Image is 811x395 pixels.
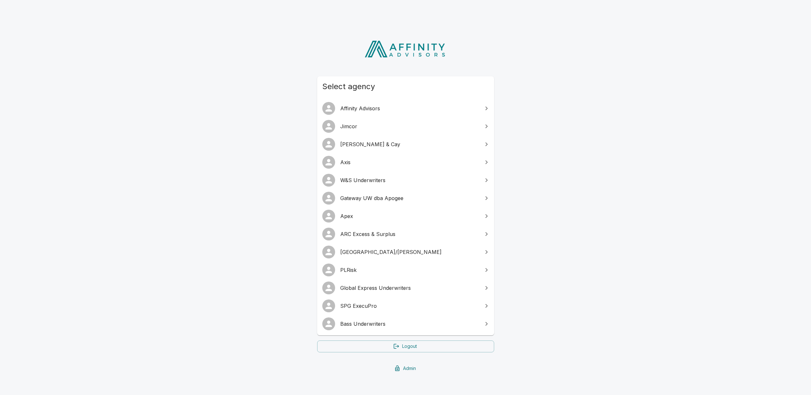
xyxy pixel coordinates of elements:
span: W&S Underwriters [340,176,479,184]
a: PLRisk [317,261,494,279]
span: Bass Underwriters [340,320,479,328]
span: Global Express Underwriters [340,284,479,292]
a: Admin [317,363,494,374]
a: Global Express Underwriters [317,279,494,297]
span: PLRisk [340,266,479,274]
a: [PERSON_NAME] & Cay [317,135,494,153]
a: [GEOGRAPHIC_DATA]/[PERSON_NAME] [317,243,494,261]
a: Apex [317,207,494,225]
a: Logout [317,340,494,352]
span: Jimcor [340,122,479,130]
span: Select agency [322,81,489,92]
span: Axis [340,158,479,166]
a: Affinity Advisors [317,99,494,117]
a: SPG ExecuPro [317,297,494,315]
span: ARC Excess & Surplus [340,230,479,238]
span: SPG ExecuPro [340,302,479,310]
a: Jimcor [317,117,494,135]
a: Axis [317,153,494,171]
span: Affinity Advisors [340,105,479,112]
img: Affinity Advisors Logo [359,38,452,60]
a: ARC Excess & Surplus [317,225,494,243]
span: [GEOGRAPHIC_DATA]/[PERSON_NAME] [340,248,479,256]
span: Gateway UW dba Apogee [340,194,479,202]
a: Gateway UW dba Apogee [317,189,494,207]
span: [PERSON_NAME] & Cay [340,140,479,148]
span: Apex [340,212,479,220]
a: Bass Underwriters [317,315,494,333]
a: W&S Underwriters [317,171,494,189]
